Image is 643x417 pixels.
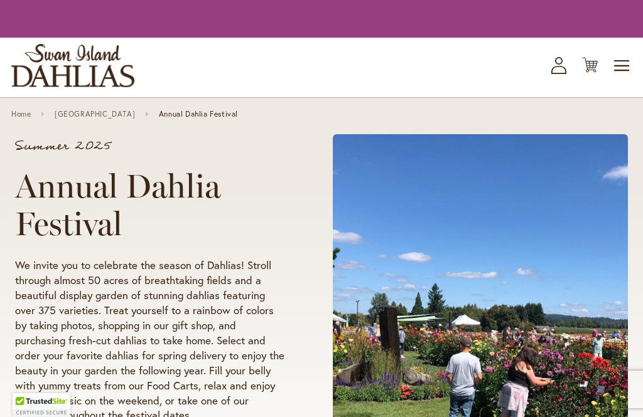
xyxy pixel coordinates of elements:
span: Annual Dahlia Festival [159,110,238,119]
h1: Annual Dahlia Festival [15,167,285,243]
a: Home [11,110,31,119]
a: [GEOGRAPHIC_DATA] [55,110,135,119]
a: store logo [11,44,134,87]
p: Summer 2025 [15,140,285,152]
